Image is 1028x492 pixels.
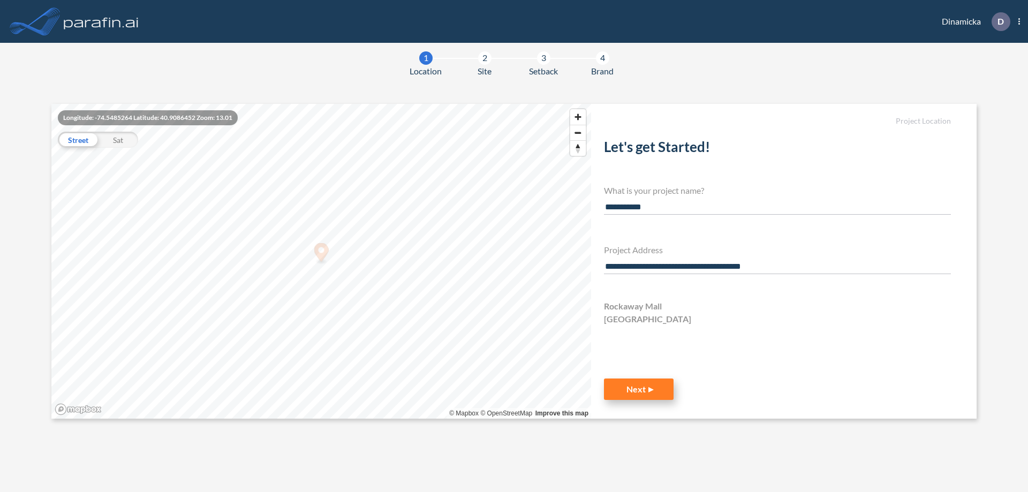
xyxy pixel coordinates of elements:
div: Dinamicka [926,12,1020,31]
div: 4 [596,51,609,65]
span: [GEOGRAPHIC_DATA] [604,313,691,326]
button: Zoom out [570,125,586,140]
span: Site [478,65,492,78]
div: Street [58,132,98,148]
button: Next [604,379,674,400]
span: Location [410,65,442,78]
h2: Let's get Started! [604,139,951,160]
div: 1 [419,51,433,65]
h4: What is your project name? [604,185,951,195]
button: Reset bearing to north [570,140,586,156]
div: 3 [537,51,550,65]
a: OpenStreetMap [480,410,532,417]
span: Brand [591,65,614,78]
img: logo [62,11,141,32]
canvas: Map [51,104,591,419]
div: Sat [98,132,138,148]
span: Reset bearing to north [570,141,586,156]
a: Mapbox [449,410,479,417]
button: Zoom in [570,109,586,125]
a: Improve this map [535,410,588,417]
p: D [997,17,1004,26]
span: Setback [529,65,558,78]
a: Mapbox homepage [55,403,102,415]
div: Map marker [314,243,329,265]
h5: Project Location [604,117,951,126]
span: Rockaway Mall [604,300,662,313]
h4: Project Address [604,245,951,255]
div: Longitude: -74.5485264 Latitude: 40.9086452 Zoom: 13.01 [58,110,238,125]
div: 2 [478,51,492,65]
